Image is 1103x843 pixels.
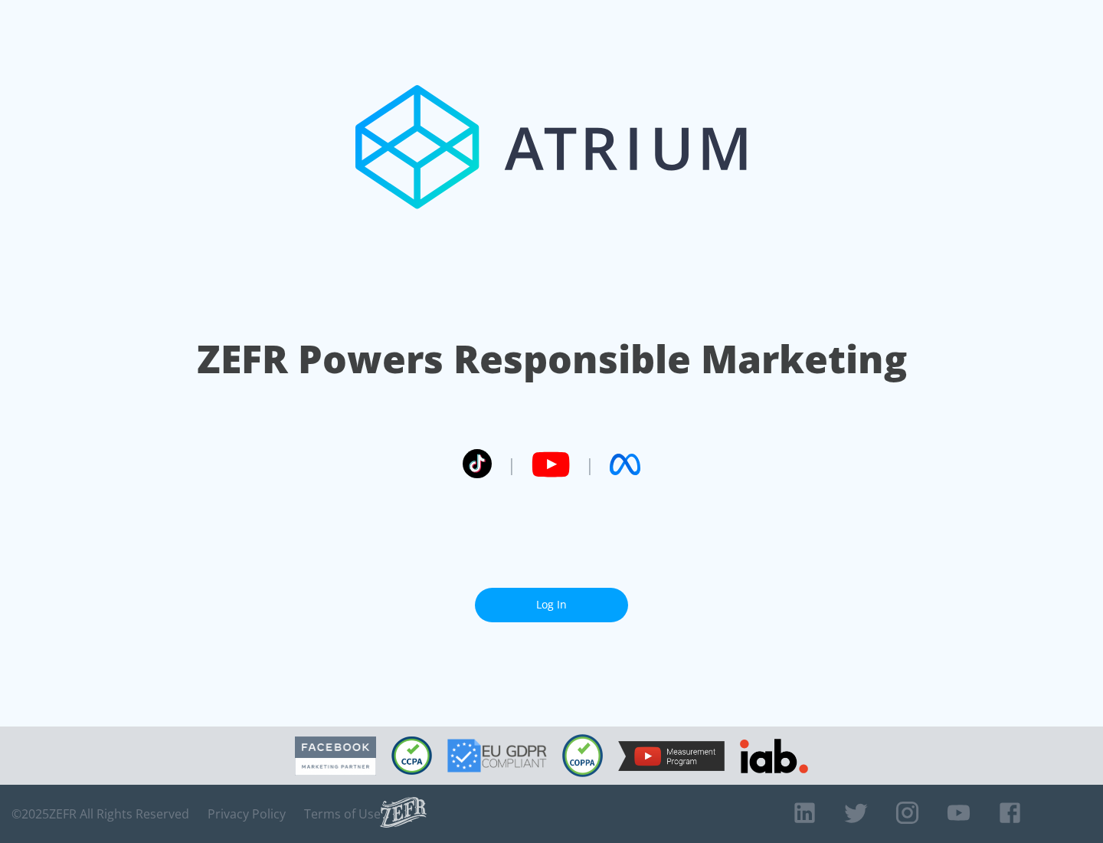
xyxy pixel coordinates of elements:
img: GDPR Compliant [447,739,547,772]
img: Facebook Marketing Partner [295,736,376,776]
img: CCPA Compliant [391,736,432,775]
img: COPPA Compliant [562,734,603,777]
span: | [507,453,516,476]
a: Privacy Policy [208,806,286,822]
h1: ZEFR Powers Responsible Marketing [197,333,907,385]
span: | [585,453,594,476]
span: © 2025 ZEFR All Rights Reserved [11,806,189,822]
a: Log In [475,588,628,622]
a: Terms of Use [304,806,381,822]
img: IAB [740,739,808,773]
img: YouTube Measurement Program [618,741,725,771]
